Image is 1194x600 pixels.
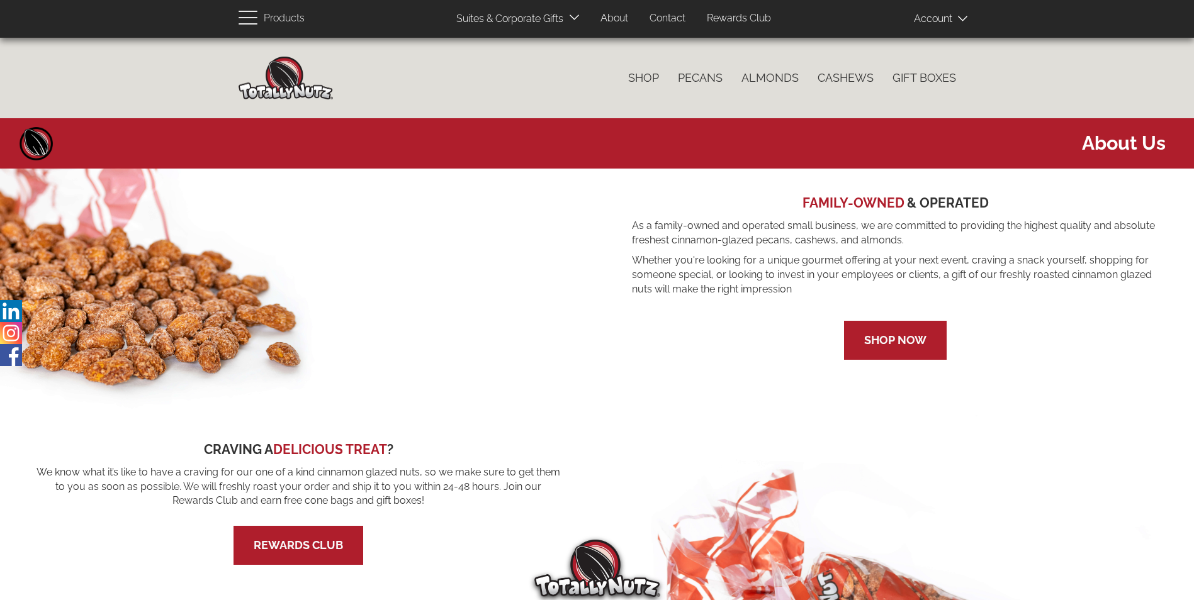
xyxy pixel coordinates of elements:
[883,65,966,91] a: Gift Boxes
[591,6,638,31] a: About
[35,465,563,509] span: We know what it’s like to have a craving for our one of a kind cinnamon glazed nuts, so we make s...
[732,65,808,91] a: Almonds
[254,538,343,552] a: Rewards Club
[864,333,926,347] a: Shop Now
[640,6,695,31] a: Contact
[204,442,393,457] span: CRAVING A ?
[808,65,883,91] a: Cashews
[803,195,904,211] span: FAMILY-OWNED
[668,65,732,91] a: Pecans
[907,195,989,211] span: & OPERATED
[632,253,1160,297] p: Whether you're looking for a unique gourmet offering at your next event, craving a snack yourself...
[239,57,333,99] img: Home
[697,6,780,31] a: Rewards Club
[619,65,668,91] a: Shop
[447,7,567,31] a: Suites & Corporate Gifts
[264,9,305,28] span: Products
[632,219,1160,248] p: As a family-owned and operated small business, we are committed to providing the highest quality ...
[273,442,387,457] span: DELICIOUS TREAT
[9,130,1166,157] span: About us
